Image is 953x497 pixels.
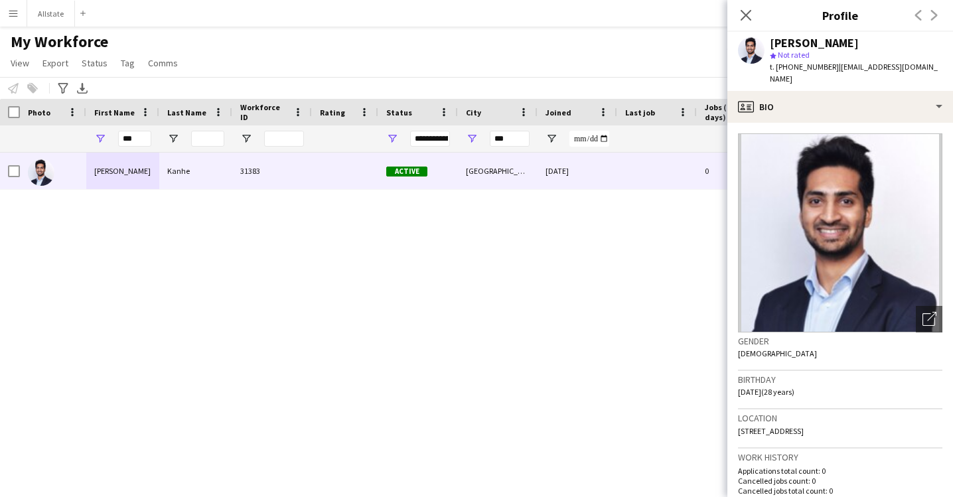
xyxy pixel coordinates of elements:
div: 31383 [232,153,312,189]
img: Paritosh Kanhe [28,159,54,186]
a: Export [37,54,74,72]
span: Joined [546,107,571,117]
button: Allstate [27,1,75,27]
button: Open Filter Menu [167,133,179,145]
input: Workforce ID Filter Input [264,131,304,147]
span: My Workforce [11,32,108,52]
div: [GEOGRAPHIC_DATA] [458,153,538,189]
span: [DEMOGRAPHIC_DATA] [738,348,817,358]
span: Comms [148,57,178,69]
app-action-btn: Advanced filters [55,80,71,96]
button: Open Filter Menu [466,133,478,145]
button: Open Filter Menu [386,133,398,145]
div: [PERSON_NAME] [86,153,159,189]
input: First Name Filter Input [118,131,151,147]
span: t. [PHONE_NUMBER] [770,62,839,72]
button: Open Filter Menu [546,133,557,145]
a: Status [76,54,113,72]
h3: Birthday [738,374,942,386]
span: [DATE] (28 years) [738,387,794,397]
span: [STREET_ADDRESS] [738,426,804,436]
app-action-btn: Export XLSX [74,80,90,96]
img: Crew avatar or photo [738,133,942,332]
h3: Profile [727,7,953,24]
span: Workforce ID [240,102,288,122]
span: Status [386,107,412,117]
span: Not rated [778,50,810,60]
span: City [466,107,481,117]
h3: Gender [738,335,942,347]
p: Cancelled jobs count: 0 [738,476,942,486]
span: Export [42,57,68,69]
span: Tag [121,57,135,69]
span: Rating [320,107,345,117]
button: Open Filter Menu [94,133,106,145]
div: Bio [727,91,953,123]
div: Kanhe [159,153,232,189]
span: | [EMAIL_ADDRESS][DOMAIN_NAME] [770,62,938,84]
p: Applications total count: 0 [738,466,942,476]
span: Last job [625,107,655,117]
a: View [5,54,35,72]
h3: Location [738,412,942,424]
input: City Filter Input [490,131,530,147]
span: Active [386,167,427,177]
h3: Work history [738,451,942,463]
div: 0 [697,153,783,189]
input: Joined Filter Input [569,131,609,147]
div: Open photos pop-in [916,306,942,332]
a: Tag [115,54,140,72]
div: [DATE] [538,153,617,189]
a: Comms [143,54,183,72]
span: Photo [28,107,50,117]
p: Cancelled jobs total count: 0 [738,486,942,496]
span: Status [82,57,108,69]
span: Last Name [167,107,206,117]
button: Open Filter Menu [240,133,252,145]
div: [PERSON_NAME] [770,37,859,49]
span: View [11,57,29,69]
span: First Name [94,107,135,117]
input: Last Name Filter Input [191,131,224,147]
span: Jobs (last 90 days) [705,102,759,122]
